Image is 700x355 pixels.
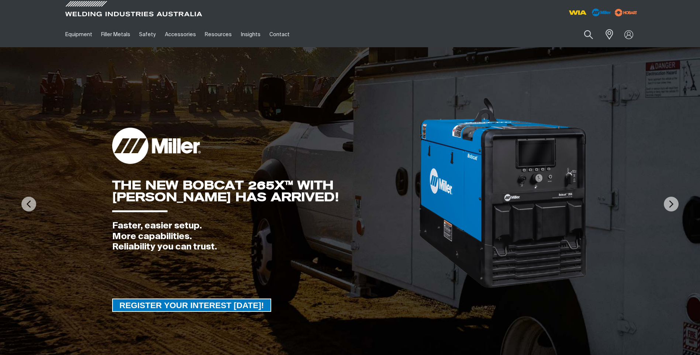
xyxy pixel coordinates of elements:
a: Contact [265,22,294,47]
a: Insights [236,22,265,47]
a: Filler Metals [97,22,135,47]
button: Search products [576,26,601,43]
a: Accessories [161,22,200,47]
img: miller [613,7,639,18]
a: Resources [200,22,236,47]
img: NextArrow [664,197,679,211]
div: THE NEW BOBCAT 265X™ WITH [PERSON_NAME] HAS ARRIVED! [112,179,418,203]
a: REGISTER YOUR INTEREST TODAY! [112,299,272,312]
a: Equipment [61,22,97,47]
span: REGISTER YOUR INTEREST [DATE]! [113,299,271,312]
img: PrevArrow [21,197,36,211]
div: Faster, easier setup. More capabilities. Reliability you can trust. [112,221,418,252]
nav: Main [61,22,495,47]
input: Product name or item number... [566,26,601,43]
a: Safety [135,22,160,47]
